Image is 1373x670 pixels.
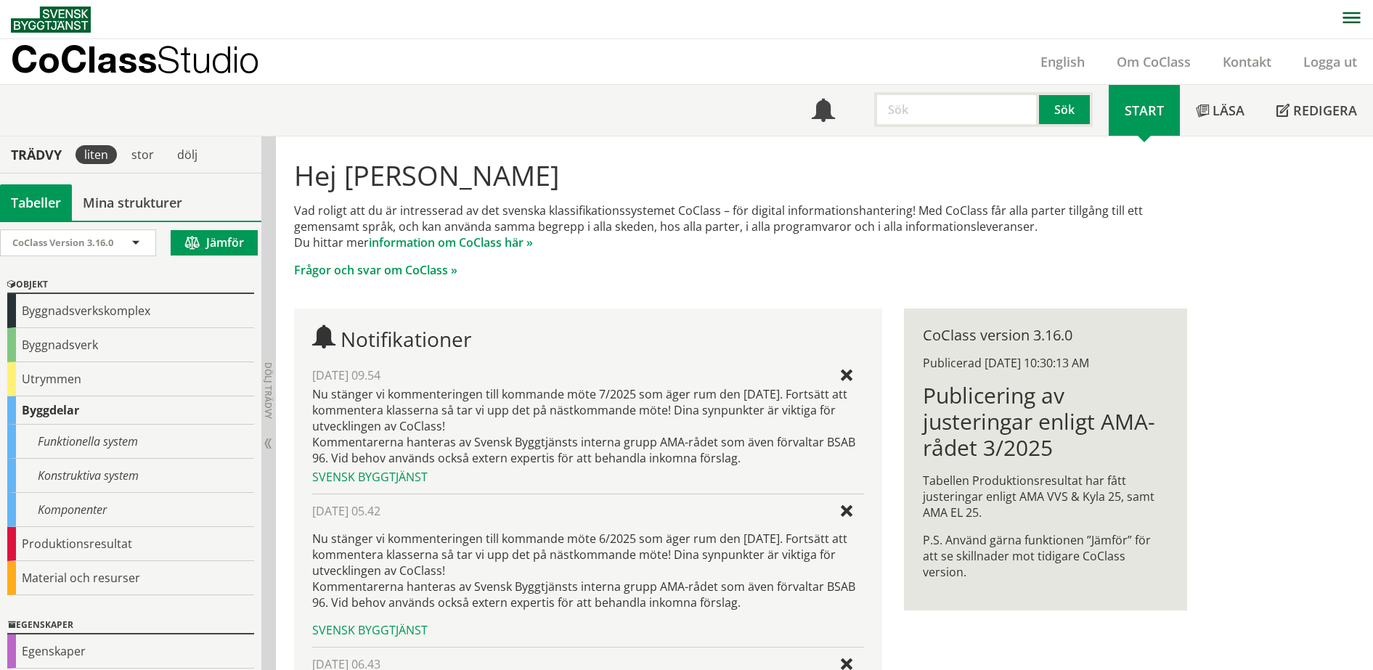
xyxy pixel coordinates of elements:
a: Om CoClass [1101,53,1207,70]
span: Läsa [1213,102,1244,119]
div: Svensk Byggtjänst [312,469,863,485]
a: Frågor och svar om CoClass » [294,262,457,278]
span: Notifikationer [341,325,471,353]
h1: Hej [PERSON_NAME] [294,159,1186,191]
button: Sök [1039,92,1093,127]
div: Egenskaper [7,617,254,634]
p: P.S. Använd gärna funktionen ”Jämför” för att se skillnader mot tidigare CoClass version. [923,532,1168,580]
div: Konstruktiva system [7,459,254,493]
div: Byggnadsverkskomplex [7,294,254,328]
a: CoClassStudio [11,39,290,84]
a: Redigera [1260,85,1373,136]
div: stor [123,145,163,164]
div: dölj [168,145,206,164]
div: Komponenter [7,493,254,527]
a: Kontakt [1207,53,1287,70]
div: Produktionsresultat [7,527,254,561]
span: [DATE] 09.54 [312,367,380,383]
div: Objekt [7,277,254,294]
span: Notifikationer [812,100,835,123]
span: Start [1125,102,1164,119]
div: Byggdelar [7,396,254,425]
div: Nu stänger vi kommenteringen till kommande möte 7/2025 som äger rum den [DATE]. Fortsätt att komm... [312,386,863,466]
a: Start [1109,85,1180,136]
div: Trädvy [3,147,70,163]
span: Studio [157,38,259,81]
div: liten [76,145,117,164]
p: Vad roligt att du är intresserad av det svenska klassifikationssystemet CoClass – för digital inf... [294,203,1186,250]
div: Publicerad [DATE] 10:30:13 AM [923,355,1168,371]
p: Nu stänger vi kommenteringen till kommande möte 6/2025 som äger rum den [DATE]. Fortsätt att komm... [312,531,863,610]
div: Egenskaper [7,634,254,669]
div: CoClass version 3.16.0 [923,327,1168,343]
div: Material och resurser [7,561,254,595]
img: Svensk Byggtjänst [11,7,91,33]
a: information om CoClass här » [369,234,533,250]
span: Dölj trädvy [262,362,274,419]
span: Redigera [1293,102,1357,119]
div: Byggnadsverk [7,328,254,362]
span: [DATE] 05.42 [312,503,380,519]
div: Funktionella system [7,425,254,459]
a: Läsa [1180,85,1260,136]
a: English [1024,53,1101,70]
button: Jämför [171,230,258,256]
input: Sök [874,92,1039,127]
div: Utrymmen [7,362,254,396]
p: CoClass [11,51,259,68]
a: Mina strukturer [72,184,193,221]
a: Logga ut [1287,53,1373,70]
span: CoClass Version 3.16.0 [12,236,113,249]
p: Tabellen Produktionsresultat har fått justeringar enligt AMA VVS & Kyla 25, samt AMA EL 25. [923,473,1168,520]
div: Svensk Byggtjänst [312,622,863,638]
h1: Publicering av justeringar enligt AMA-rådet 3/2025 [923,383,1168,461]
